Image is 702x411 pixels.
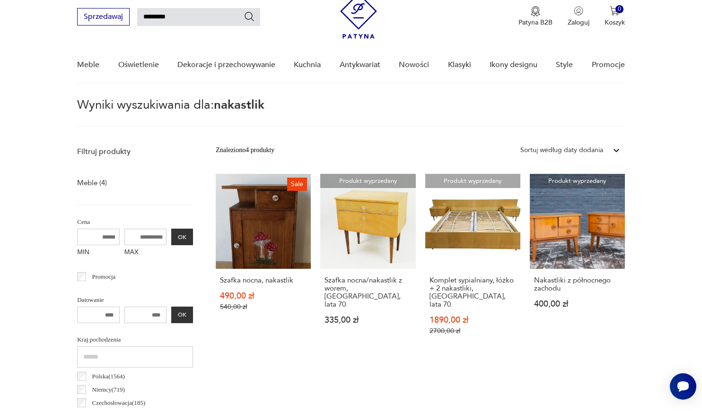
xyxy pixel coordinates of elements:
p: Cena [77,217,193,227]
a: Ikony designu [490,47,537,83]
iframe: Smartsupp widget button [670,373,696,400]
button: Zaloguj [568,6,589,27]
p: Filtruj produkty [77,146,193,157]
button: Patyna B2B [518,6,553,27]
a: SaleSzafka nocna, nakastlikSzafka nocna, nakastlik490,00 zł540,00 zł [216,174,311,353]
button: OK [171,229,193,245]
p: Niemcy ( 719 ) [92,385,124,395]
a: Nowości [399,47,429,83]
p: Czechosłowacja ( 185 ) [92,398,145,408]
a: Oświetlenie [118,47,159,83]
button: OK [171,307,193,323]
a: Meble (4) [77,176,107,189]
p: Koszyk [605,18,625,27]
label: MAX [124,245,167,260]
p: Wyniki wyszukiwania dla: [77,99,625,127]
a: Antykwariat [340,47,380,83]
button: 0Koszyk [605,6,625,27]
h3: Szafka nocna, nakastlik [220,276,307,284]
label: MIN [77,245,120,260]
p: Datowanie [77,295,193,305]
button: Sprzedawaj [77,8,130,26]
div: 0 [615,5,623,13]
a: Produkt wyprzedanyNakastliki z północnego zachoduNakastliki z północnego zachodu400,00 zł [530,174,625,353]
p: 2700,00 zł [430,327,516,335]
p: Polska ( 1564 ) [92,371,124,382]
p: 1890,00 zł [430,316,516,324]
p: 490,00 zł [220,292,307,300]
img: Ikona medalu [531,6,540,17]
span: nakastlik [214,96,264,113]
h3: Komplet sypialniany, łóżko + 2 nakastliki, [GEOGRAPHIC_DATA], lata 70. [430,276,516,308]
p: 540,00 zł [220,303,307,311]
a: Ikona medaluPatyna B2B [518,6,553,27]
div: Sortuj według daty dodania [520,145,603,155]
p: Promocja [92,272,115,282]
p: Zaloguj [568,18,589,27]
p: Kraj pochodzenia [77,334,193,345]
a: Style [556,47,573,83]
p: Patyna B2B [518,18,553,27]
a: Meble [77,47,99,83]
p: 335,00 zł [325,316,411,324]
p: 400,00 zł [534,300,621,308]
a: Produkt wyprzedanySzafka nocna/nakastlik z worem, Niemcy, lata 70.Szafka nocna/nakastlik z worem,... [320,174,415,353]
a: Produkt wyprzedanyKomplet sypialniany, łóżko + 2 nakastliki, Niemcy, lata 70.Komplet sypialniany,... [425,174,520,353]
div: Znaleziono 4 produkty [216,145,274,155]
img: Ikonka użytkownika [574,6,583,16]
a: Sprzedawaj [77,14,130,21]
h3: Nakastliki z północnego zachodu [534,276,621,292]
img: Ikona koszyka [610,6,619,16]
a: Klasyki [448,47,471,83]
button: Szukaj [244,11,255,22]
a: Dekoracje i przechowywanie [177,47,275,83]
a: Promocje [592,47,625,83]
a: Kuchnia [294,47,321,83]
h3: Szafka nocna/nakastlik z worem, [GEOGRAPHIC_DATA], lata 70. [325,276,411,308]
